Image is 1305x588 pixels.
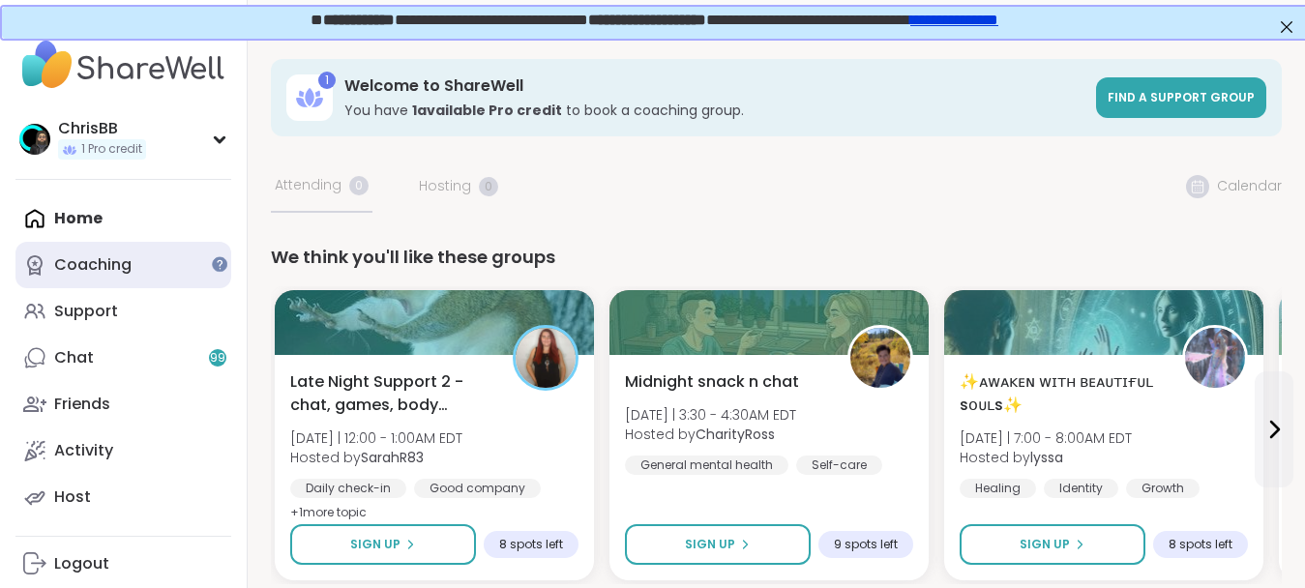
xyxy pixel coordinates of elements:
[54,486,91,508] div: Host
[54,254,132,276] div: Coaching
[290,479,406,498] div: Daily check-in
[1096,77,1266,118] a: Find a support group
[210,350,225,367] span: 99
[1030,448,1063,467] b: lyssa
[15,381,231,427] a: Friends
[54,553,109,574] div: Logout
[796,456,882,475] div: Self-care
[344,75,1084,97] h3: Welcome to ShareWell
[350,536,400,553] span: Sign Up
[54,301,118,322] div: Support
[212,256,227,272] iframe: Spotlight
[15,427,231,474] a: Activity
[960,524,1145,565] button: Sign Up
[414,479,541,498] div: Good company
[1169,537,1232,552] span: 8 spots left
[960,428,1132,448] span: [DATE] | 7:00 - 8:00AM EDT
[960,479,1036,498] div: Healing
[960,448,1132,467] span: Hosted by
[271,244,1282,271] div: We think you'll like these groups
[625,370,799,394] span: Midnight snack n chat
[15,31,231,99] img: ShareWell Nav Logo
[15,474,231,520] a: Host
[15,242,231,288] a: Coaching
[54,440,113,461] div: Activity
[1108,89,1255,105] span: Find a support group
[960,370,1161,417] span: ✨ᴀᴡᴀᴋᴇɴ ᴡɪᴛʜ ʙᴇᴀᴜᴛɪғᴜʟ sᴏᴜʟs✨
[625,456,788,475] div: General mental health
[361,448,424,467] b: SarahR83
[290,448,462,467] span: Hosted by
[58,118,146,139] div: ChrisBB
[1185,328,1245,388] img: lyssa
[412,101,562,120] b: 1 available Pro credit
[625,425,796,444] span: Hosted by
[54,347,94,368] div: Chat
[81,141,142,158] span: 1 Pro credit
[344,101,1084,120] h3: You have to book a coaching group.
[685,536,735,553] span: Sign Up
[499,537,563,552] span: 8 spots left
[1020,536,1070,553] span: Sign Up
[696,425,775,444] b: CharityRoss
[625,405,796,425] span: [DATE] | 3:30 - 4:30AM EDT
[290,428,462,448] span: [DATE] | 12:00 - 1:00AM EDT
[290,370,491,417] span: Late Night Support 2 - chat, games, body double
[1126,479,1200,498] div: Growth
[625,524,811,565] button: Sign Up
[850,328,910,388] img: CharityRoss
[15,541,231,587] a: Logout
[1044,479,1118,498] div: Identity
[54,394,110,415] div: Friends
[19,124,50,155] img: ChrisBB
[834,537,898,552] span: 9 spots left
[516,328,576,388] img: SarahR83
[15,288,231,335] a: Support
[15,335,231,381] a: Chat99
[318,72,336,89] div: 1
[290,524,476,565] button: Sign Up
